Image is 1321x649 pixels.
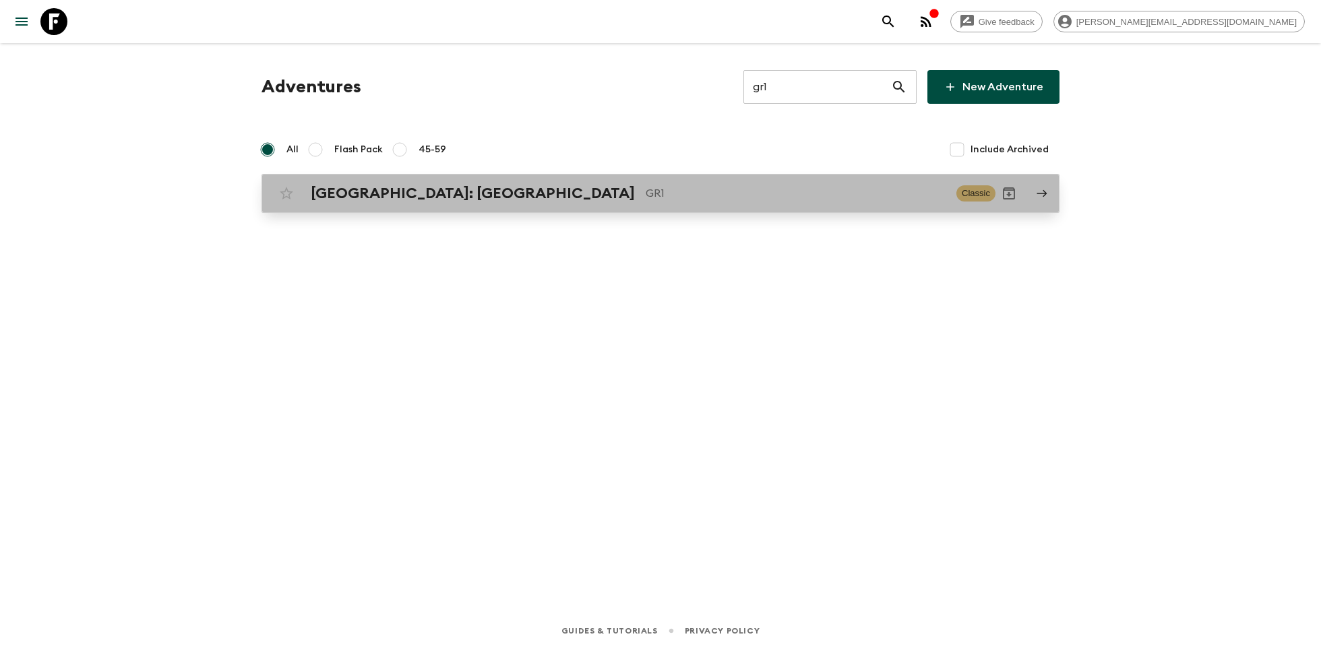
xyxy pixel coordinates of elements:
div: [PERSON_NAME][EMAIL_ADDRESS][DOMAIN_NAME] [1053,11,1305,32]
span: Give feedback [971,17,1042,27]
span: Flash Pack [334,143,383,156]
h2: [GEOGRAPHIC_DATA]: [GEOGRAPHIC_DATA] [311,185,635,202]
span: Include Archived [971,143,1049,156]
a: [GEOGRAPHIC_DATA]: [GEOGRAPHIC_DATA]GR1ClassicArchive [262,174,1059,213]
input: e.g. AR1, Argentina [743,68,891,106]
a: Give feedback [950,11,1043,32]
a: Guides & Tutorials [561,623,658,638]
p: GR1 [646,185,946,202]
a: Privacy Policy [685,623,760,638]
h1: Adventures [262,73,361,100]
span: All [286,143,299,156]
span: Classic [956,185,995,202]
span: [PERSON_NAME][EMAIL_ADDRESS][DOMAIN_NAME] [1069,17,1304,27]
button: Archive [995,180,1022,207]
span: 45-59 [419,143,446,156]
button: search adventures [875,8,902,35]
button: menu [8,8,35,35]
a: New Adventure [927,70,1059,104]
